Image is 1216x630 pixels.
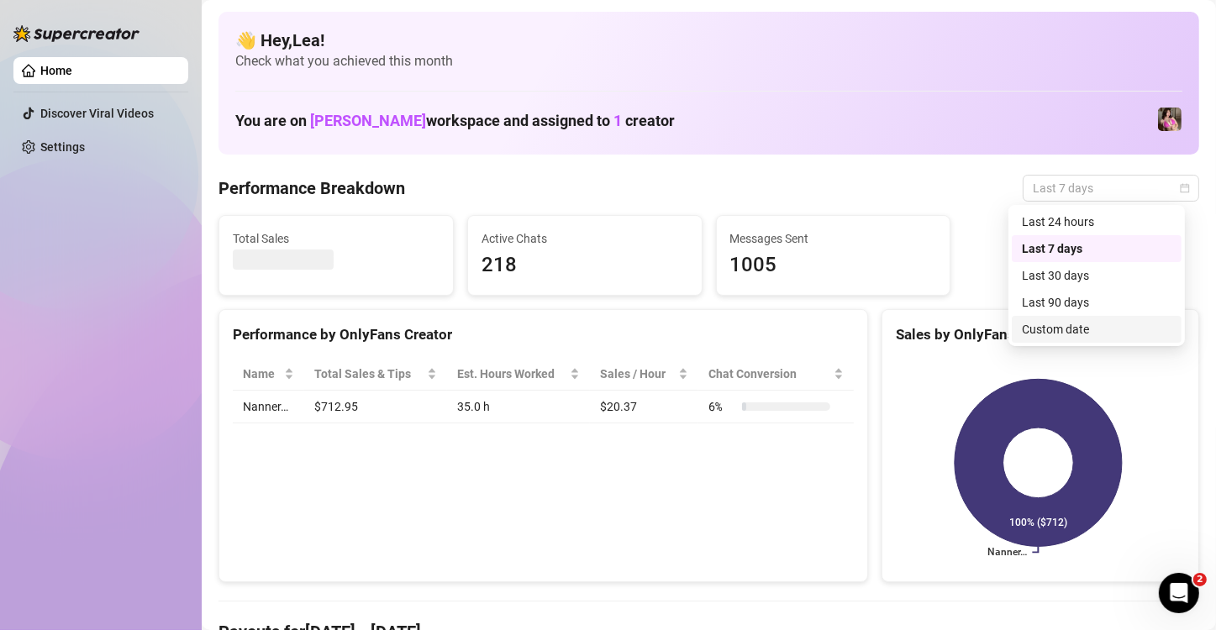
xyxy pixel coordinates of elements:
[1012,235,1182,262] div: Last 7 days
[40,107,154,120] a: Discover Viral Videos
[1012,262,1182,289] div: Last 30 days
[708,365,830,383] span: Chat Conversion
[1158,108,1182,131] img: Nanner
[447,391,590,423] td: 35.0 h
[1012,316,1182,343] div: Custom date
[314,365,423,383] span: Total Sales & Tips
[243,365,281,383] span: Name
[1022,213,1171,231] div: Last 24 hours
[730,229,937,248] span: Messages Sent
[708,397,735,416] span: 6 %
[233,229,440,248] span: Total Sales
[310,112,426,129] span: [PERSON_NAME]
[218,176,405,200] h4: Performance Breakdown
[40,140,85,154] a: Settings
[304,391,446,423] td: $712.95
[600,365,675,383] span: Sales / Hour
[233,358,304,391] th: Name
[590,358,698,391] th: Sales / Hour
[987,547,1027,559] text: Nanner…
[1022,239,1171,258] div: Last 7 days
[457,365,566,383] div: Est. Hours Worked
[698,358,854,391] th: Chat Conversion
[1033,176,1189,201] span: Last 7 days
[896,323,1185,346] div: Sales by OnlyFans Creator
[1012,289,1182,316] div: Last 90 days
[1012,208,1182,235] div: Last 24 hours
[233,391,304,423] td: Nanner…
[235,29,1182,52] h4: 👋 Hey, Lea !
[613,112,622,129] span: 1
[13,25,139,42] img: logo-BBDzfeDw.svg
[482,229,688,248] span: Active Chats
[304,358,446,391] th: Total Sales & Tips
[40,64,72,77] a: Home
[482,249,688,281] span: 218
[590,391,698,423] td: $20.37
[235,52,1182,71] span: Check what you achieved this month
[1022,320,1171,339] div: Custom date
[1180,183,1190,193] span: calendar
[1193,573,1207,586] span: 2
[1022,293,1171,312] div: Last 90 days
[730,249,937,281] span: 1005
[1159,573,1199,613] iframe: Intercom live chat
[1022,266,1171,285] div: Last 30 days
[235,112,675,130] h1: You are on workspace and assigned to creator
[233,323,854,346] div: Performance by OnlyFans Creator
